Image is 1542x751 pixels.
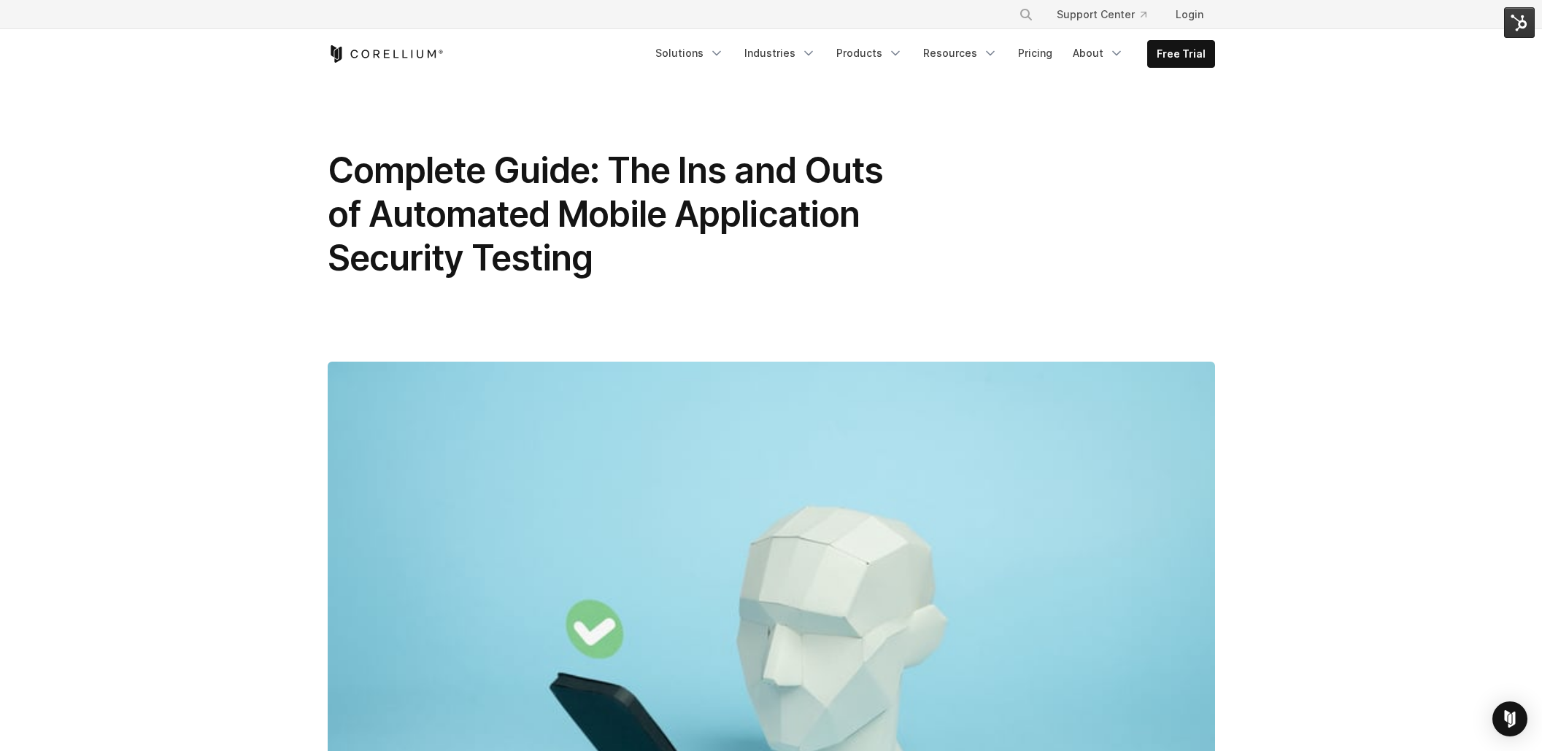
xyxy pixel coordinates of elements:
[1504,7,1535,38] img: HubSpot Tools Menu Toggle
[736,40,825,66] a: Industries
[328,149,883,279] span: Complete Guide: The Ins and Outs of Automated Mobile Application Security Testing
[1064,40,1133,66] a: About
[914,40,1006,66] a: Resources
[1013,1,1039,28] button: Search
[328,45,444,63] a: Corellium Home
[1001,1,1215,28] div: Navigation Menu
[1492,701,1527,736] div: Open Intercom Messenger
[828,40,911,66] a: Products
[1045,1,1158,28] a: Support Center
[647,40,733,66] a: Solutions
[1148,41,1214,67] a: Free Trial
[1009,40,1061,66] a: Pricing
[1164,1,1215,28] a: Login
[647,40,1215,68] div: Navigation Menu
